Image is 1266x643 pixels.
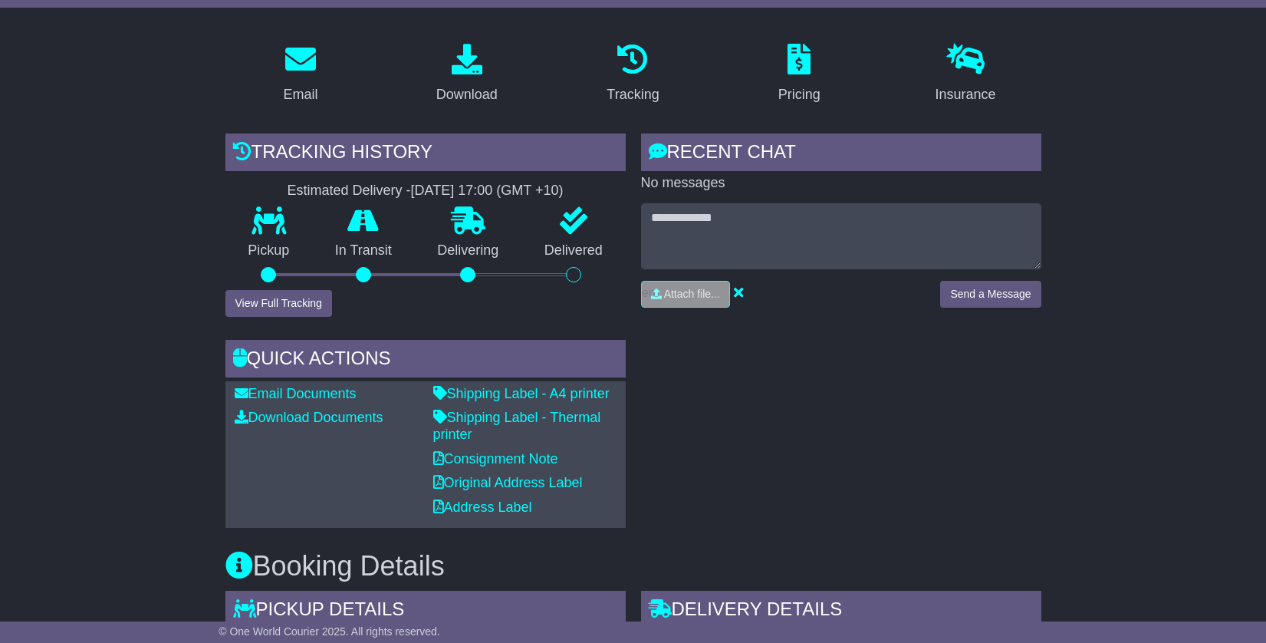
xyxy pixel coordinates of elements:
a: Tracking [597,38,669,110]
div: Tracking [607,84,659,105]
div: Quick Actions [225,340,626,381]
div: Insurance [936,84,996,105]
p: Delivered [521,242,626,259]
div: Pricing [778,84,820,105]
div: Estimated Delivery - [225,183,626,199]
div: Download [436,84,498,105]
div: Pickup Details [225,591,626,632]
button: View Full Tracking [225,290,332,317]
a: Email Documents [235,386,357,401]
div: Delivery Details [641,591,1041,632]
a: Address Label [433,500,532,515]
a: Download [426,38,508,110]
div: Tracking history [225,134,626,175]
a: Email [273,38,327,110]
a: Original Address Label [433,475,583,490]
a: Insurance [926,38,1006,110]
h3: Booking Details [225,551,1041,582]
a: Download Documents [235,410,383,425]
p: No messages [641,175,1041,192]
div: Email [283,84,317,105]
p: Delivering [415,242,522,259]
p: Pickup [225,242,313,259]
button: Send a Message [940,281,1041,308]
a: Shipping Label - Thermal printer [433,410,601,442]
div: RECENT CHAT [641,134,1041,175]
a: Pricing [768,38,830,110]
span: © One World Courier 2025. All rights reserved. [219,625,440,638]
p: In Transit [312,242,415,259]
div: [DATE] 17:00 (GMT +10) [411,183,564,199]
a: Shipping Label - A4 printer [433,386,610,401]
a: Consignment Note [433,451,558,467]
